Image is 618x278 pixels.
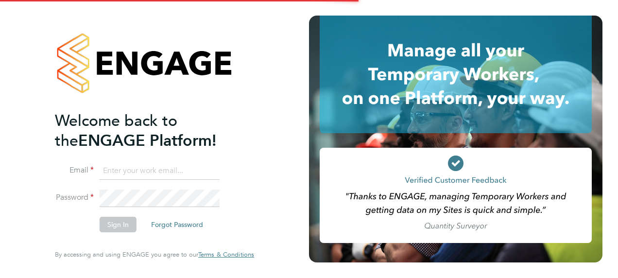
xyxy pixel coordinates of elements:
span: Terms & Conditions [198,250,254,259]
label: Password [55,192,94,203]
input: Enter your work email... [100,162,220,180]
a: Terms & Conditions [198,251,254,259]
h2: ENGAGE Platform! [55,111,244,151]
span: Welcome back to the [55,111,177,150]
button: Sign In [100,217,137,232]
label: Email [55,165,94,175]
button: Forgot Password [143,217,211,232]
span: By accessing and using ENGAGE you agree to our [55,250,254,259]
